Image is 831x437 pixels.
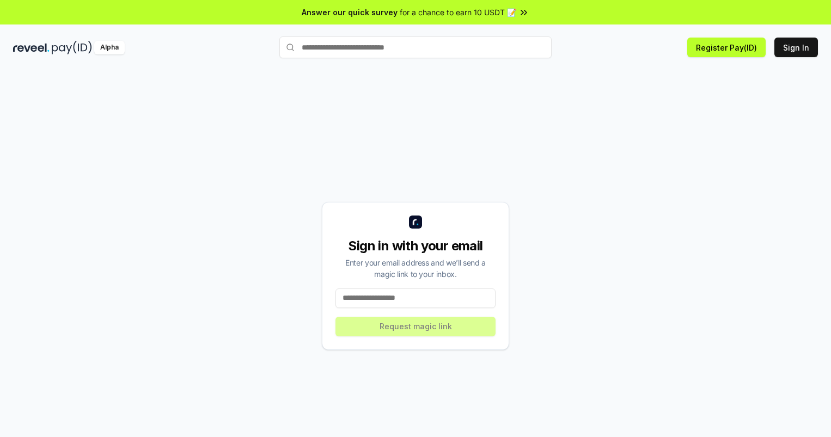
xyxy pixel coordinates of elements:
div: Alpha [94,41,125,54]
img: reveel_dark [13,41,50,54]
div: Sign in with your email [335,237,496,255]
span: for a chance to earn 10 USDT 📝 [400,7,516,18]
button: Sign In [774,38,818,57]
span: Answer our quick survey [302,7,398,18]
div: Enter your email address and we’ll send a magic link to your inbox. [335,257,496,280]
button: Register Pay(ID) [687,38,766,57]
img: logo_small [409,216,422,229]
img: pay_id [52,41,92,54]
